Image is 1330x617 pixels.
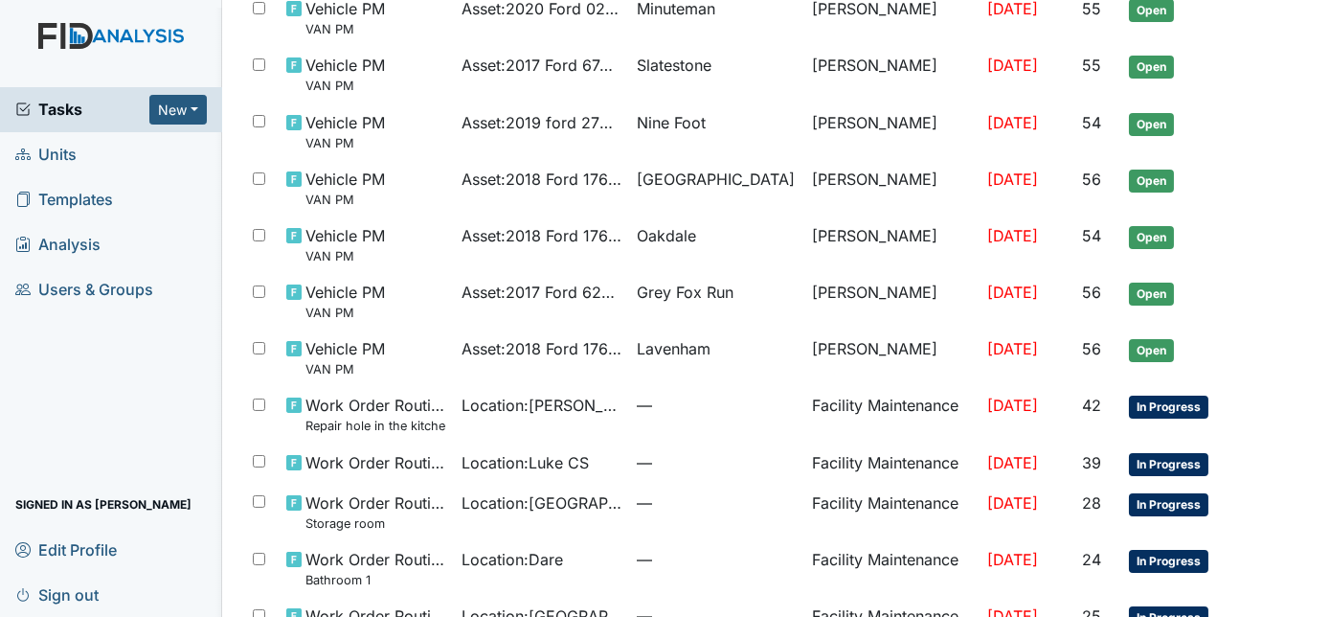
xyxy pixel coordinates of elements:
span: — [637,451,797,474]
span: Open [1129,339,1174,362]
span: 56 [1082,170,1101,189]
span: Asset : 2017 Ford 62225 [462,281,621,304]
span: Asset : 2018 Ford 17645 [462,168,621,191]
span: Vehicle PM VAN PM [305,54,385,95]
span: Sign out [15,580,99,609]
td: [PERSON_NAME] [804,273,980,330]
span: Open [1129,283,1174,306]
small: Bathroom 1 [305,571,446,589]
span: [DATE] [987,396,1038,415]
span: Location : [GEOGRAPHIC_DATA] [462,491,621,514]
span: 56 [1082,283,1101,302]
span: [DATE] [987,339,1038,358]
span: In Progress [1129,396,1208,419]
span: In Progress [1129,550,1208,573]
td: Facility Maintenance [804,540,980,597]
span: Open [1129,56,1174,79]
span: [DATE] [987,170,1038,189]
span: Work Order Routine Storage room [305,491,446,533]
span: Asset : 2019 ford 27549 [462,111,621,134]
span: 56 [1082,339,1101,358]
span: Edit Profile [15,535,117,564]
span: Asset : 2017 Ford 67436 [462,54,621,77]
span: Open [1129,113,1174,136]
small: VAN PM [305,247,385,265]
span: Lavenham [637,337,710,360]
span: Open [1129,170,1174,193]
span: Work Order Routine Repair hole in the kitchen wall. [305,394,446,435]
span: — [637,394,797,417]
span: 55 [1082,56,1101,75]
a: Tasks [15,98,149,121]
span: Asset : 2018 Ford 17647 [462,337,621,360]
span: Vehicle PM VAN PM [305,224,385,265]
span: Units [15,140,77,170]
span: Vehicle PM VAN PM [305,281,385,322]
td: [PERSON_NAME] [804,46,980,103]
td: [PERSON_NAME] [804,160,980,217]
td: Facility Maintenance [804,386,980,443]
span: [DATE] [987,226,1038,245]
span: Vehicle PM VAN PM [305,168,385,209]
span: [DATE] [987,283,1038,302]
small: VAN PM [305,191,385,209]
small: VAN PM [305,360,385,378]
small: Storage room [305,514,446,533]
small: VAN PM [305,20,385,38]
td: [PERSON_NAME] [804,217,980,273]
span: 54 [1082,113,1101,132]
span: Work Order Routine [305,451,446,474]
span: — [637,491,797,514]
span: Analysis [15,230,101,260]
span: Work Order Routine Bathroom 1 [305,548,446,589]
span: Nine Foot [637,111,706,134]
button: New [149,95,207,125]
small: VAN PM [305,134,385,152]
span: Signed in as [PERSON_NAME] [15,490,192,519]
small: Repair hole in the kitchen wall. [305,417,446,435]
span: Vehicle PM VAN PM [305,111,385,152]
span: In Progress [1129,453,1208,476]
span: Location : Luke CS [462,451,589,474]
span: — [637,548,797,571]
td: Facility Maintenance [804,484,980,540]
td: [PERSON_NAME] [804,103,980,160]
span: 39 [1082,453,1101,472]
span: Users & Groups [15,275,153,305]
td: Facility Maintenance [804,444,980,484]
span: 42 [1082,396,1101,415]
span: [DATE] [987,453,1038,472]
span: Asset : 2018 Ford 17646 [462,224,621,247]
span: Grey Fox Run [637,281,733,304]
span: [DATE] [987,113,1038,132]
span: 54 [1082,226,1101,245]
span: Open [1129,226,1174,249]
span: In Progress [1129,493,1208,516]
span: 28 [1082,493,1101,513]
span: [DATE] [987,56,1038,75]
span: [GEOGRAPHIC_DATA] [637,168,795,191]
span: Location : [PERSON_NAME]. ICF [462,394,621,417]
span: [DATE] [987,550,1038,569]
small: VAN PM [305,77,385,95]
span: Oakdale [637,224,696,247]
small: VAN PM [305,304,385,322]
span: Templates [15,185,113,215]
td: [PERSON_NAME] [804,330,980,386]
span: Slatestone [637,54,711,77]
span: Location : Dare [462,548,563,571]
span: [DATE] [987,493,1038,513]
span: 24 [1082,550,1101,569]
span: Vehicle PM VAN PM [305,337,385,378]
